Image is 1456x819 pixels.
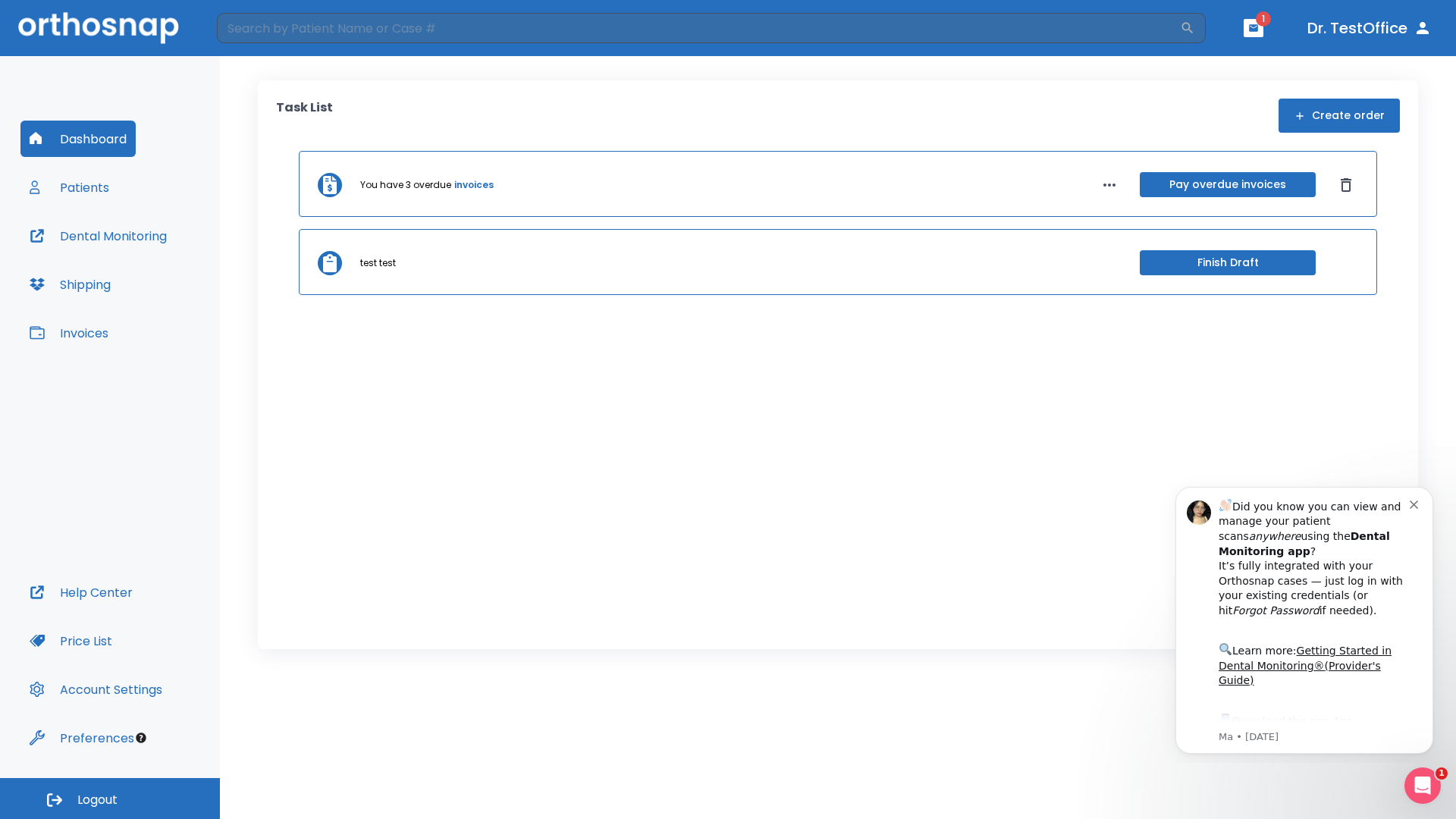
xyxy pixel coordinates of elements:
[1140,250,1316,275] button: Finish Draft
[20,574,142,610] button: Help Center
[1153,473,1456,763] iframe: Intercom notifications message
[360,178,451,192] p: You have 3 overdue
[20,315,118,351] button: Invoices
[77,792,118,808] span: Logout
[454,178,494,192] a: invoices
[1334,173,1358,197] button: Dismiss
[66,242,201,269] a: App Store
[217,13,1180,43] input: Search by Patient Name or Case #
[20,169,118,206] button: Patients
[20,671,171,708] button: Account Settings
[1140,172,1316,197] button: Pay overdue invoices
[20,623,121,659] button: Price List
[1279,99,1400,133] button: Create order
[257,24,269,36] button: Dismiss notification
[134,731,148,745] div: Tooltip anchor
[1256,11,1271,27] span: 1
[1404,767,1441,804] iframe: Intercom live chat
[360,256,396,270] p: test test
[276,99,333,133] p: Task List
[66,257,257,271] p: Message from Ma, sent 6w ago
[20,720,143,756] button: Preferences
[20,266,120,303] button: Shipping
[18,12,179,43] img: Orthosnap
[1436,767,1448,780] span: 1
[66,238,257,315] div: Download the app: | ​ Let us know if you need help getting started!
[20,121,136,157] button: Dashboard
[20,218,176,254] button: Dental Monitoring
[1301,14,1438,42] button: Dr. TestOffice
